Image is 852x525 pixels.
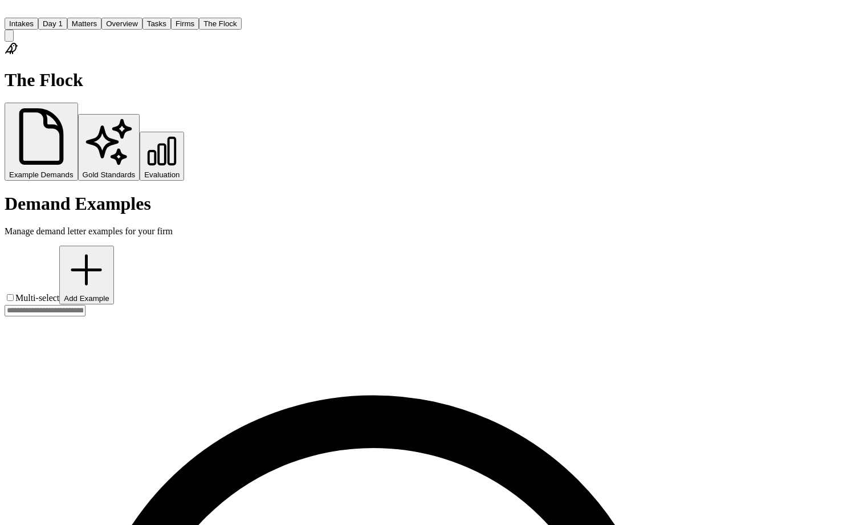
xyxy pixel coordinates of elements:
[78,114,140,181] button: Gold Standards
[171,18,199,28] a: Firms
[38,18,67,28] a: Day 1
[9,170,74,179] span: Example Demands
[5,7,18,17] a: Home
[171,18,199,30] button: Firms
[5,226,847,237] p: Manage demand letter examples for your firm
[7,294,14,301] input: Multi-select
[142,18,171,28] a: Tasks
[199,18,242,28] a: The Flock
[5,70,847,91] h1: The Flock
[101,18,142,30] button: Overview
[15,293,59,303] span: Multi-select
[199,18,242,30] button: The Flock
[5,103,78,181] button: Example Demands
[140,132,184,181] button: Evaluation
[83,170,136,179] span: Gold Standards
[142,18,171,30] button: Tasks
[5,5,18,15] img: Finch Logo
[67,18,101,28] a: Matters
[101,18,142,28] a: Overview
[67,18,101,30] button: Matters
[144,170,180,179] span: Evaluation
[59,246,113,304] button: Add Example
[5,18,38,30] button: Intakes
[38,18,67,30] button: Day 1
[5,193,847,214] h1: Demand Examples
[5,18,38,28] a: Intakes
